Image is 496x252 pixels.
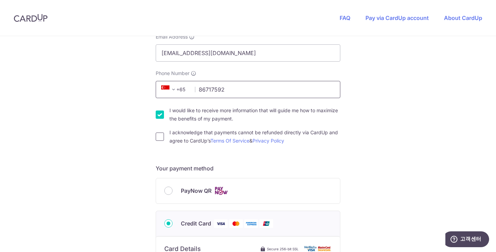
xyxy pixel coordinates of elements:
a: Pay via CardUp account [365,14,429,21]
img: CardUp [14,14,48,22]
span: Phone Number [156,70,189,77]
span: Secure 256-bit SSL [267,246,299,252]
a: About CardUp [444,14,482,21]
span: Email Address [156,33,188,40]
span: PayNow QR [181,187,211,195]
iframe: 자세한 정보를 찾을 수 있는 위젯을 엽니다. [445,231,489,249]
img: Mastercard [229,219,243,228]
label: I acknowledge that payments cannot be refunded directly via CardUp and agree to CardUp’s & [169,128,340,145]
span: +65 [161,85,178,94]
h5: Your payment method [156,164,340,172]
a: FAQ [340,14,350,21]
img: Union Pay [259,219,273,228]
input: Email address [156,44,340,62]
img: Cards logo [214,187,228,195]
div: Credit Card Visa Mastercard American Express Union Pay [164,219,332,228]
a: Privacy Policy [252,138,284,144]
a: Terms Of Service [210,138,249,144]
div: PayNow QR Cards logo [164,187,332,195]
img: Visa [214,219,228,228]
img: card secure [304,246,332,252]
label: I would like to receive more information that will guide me how to maximize the benefits of my pa... [169,106,340,123]
span: +65 [159,85,190,94]
img: American Express [244,219,258,228]
span: Credit Card [181,219,211,228]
